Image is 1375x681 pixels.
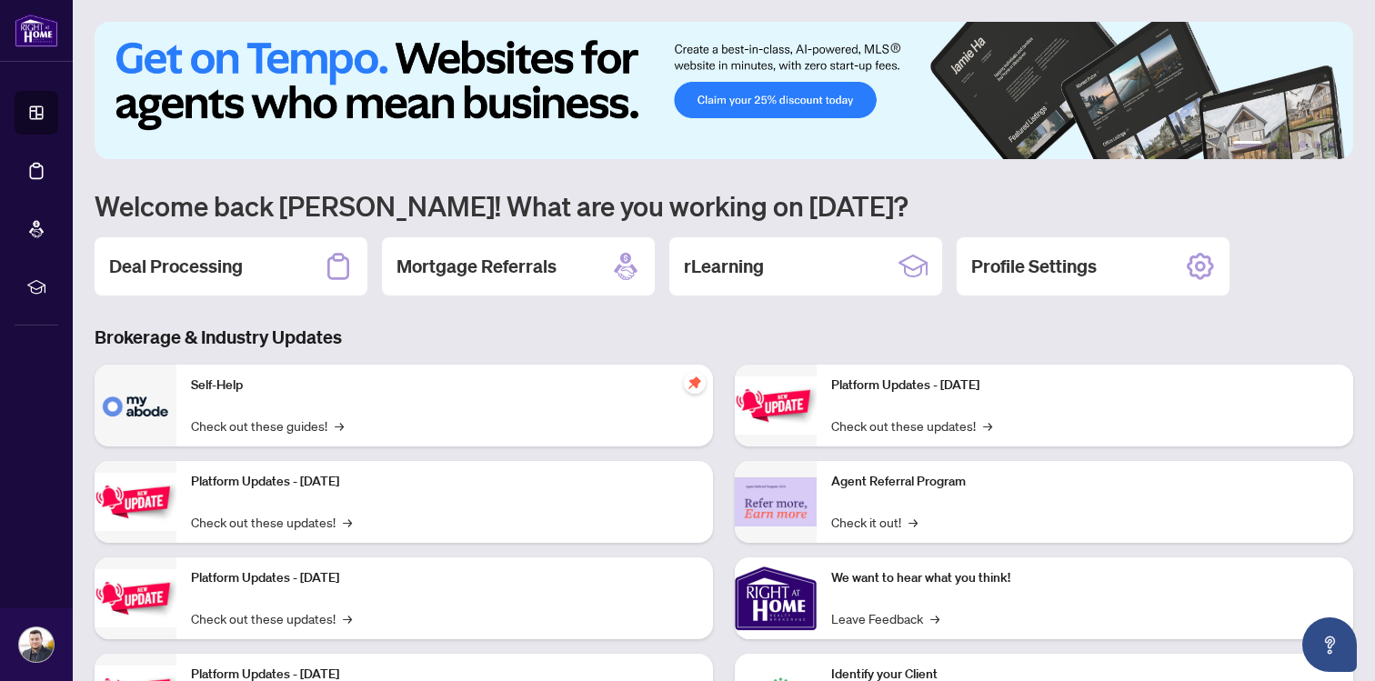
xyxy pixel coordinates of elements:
[19,627,54,662] img: Profile Icon
[95,569,176,626] img: Platform Updates - July 21, 2025
[95,325,1353,350] h3: Brokerage & Industry Updates
[930,608,939,628] span: →
[191,568,698,588] p: Platform Updates - [DATE]
[109,254,243,279] h2: Deal Processing
[1299,141,1306,148] button: 4
[1270,141,1277,148] button: 2
[971,254,1097,279] h2: Profile Settings
[396,254,557,279] h2: Mortgage Referrals
[1302,617,1357,672] button: Open asap
[15,14,58,47] img: logo
[831,416,992,436] a: Check out these updates!→
[831,512,918,532] a: Check it out!→
[831,568,1339,588] p: We want to hear what you think!
[1328,141,1335,148] button: 6
[983,416,992,436] span: →
[95,365,176,446] img: Self-Help
[908,512,918,532] span: →
[95,188,1353,223] h1: Welcome back [PERSON_NAME]! What are you working on [DATE]?
[684,372,706,394] span: pushpin
[1284,141,1291,148] button: 3
[95,473,176,530] img: Platform Updates - September 16, 2025
[831,472,1339,492] p: Agent Referral Program
[735,376,817,434] img: Platform Updates - June 23, 2025
[335,416,344,436] span: →
[191,472,698,492] p: Platform Updates - [DATE]
[343,608,352,628] span: →
[95,22,1353,159] img: Slide 0
[684,254,764,279] h2: rLearning
[191,376,698,396] p: Self-Help
[1313,141,1320,148] button: 5
[735,477,817,527] img: Agent Referral Program
[831,608,939,628] a: Leave Feedback→
[191,608,352,628] a: Check out these updates!→
[735,557,817,639] img: We want to hear what you think!
[831,376,1339,396] p: Platform Updates - [DATE]
[191,512,352,532] a: Check out these updates!→
[343,512,352,532] span: →
[1233,141,1262,148] button: 1
[191,416,344,436] a: Check out these guides!→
